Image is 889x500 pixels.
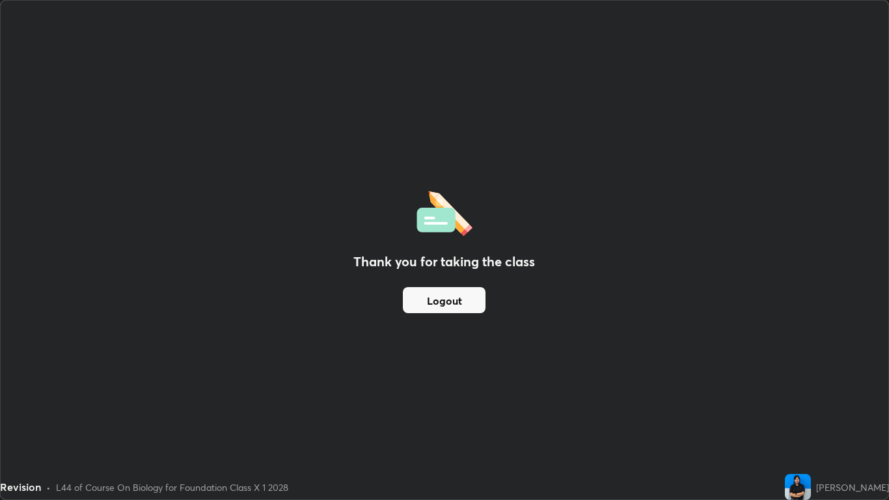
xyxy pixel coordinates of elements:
[353,252,535,271] h2: Thank you for taking the class
[403,287,486,313] button: Logout
[46,480,51,494] div: •
[417,187,472,236] img: offlineFeedback.1438e8b3.svg
[785,474,811,500] img: d7cd22a50f9044feade6d0633bed992e.jpg
[56,480,288,494] div: L44 of Course On Biology for Foundation Class X 1 2028
[816,480,889,494] div: [PERSON_NAME]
